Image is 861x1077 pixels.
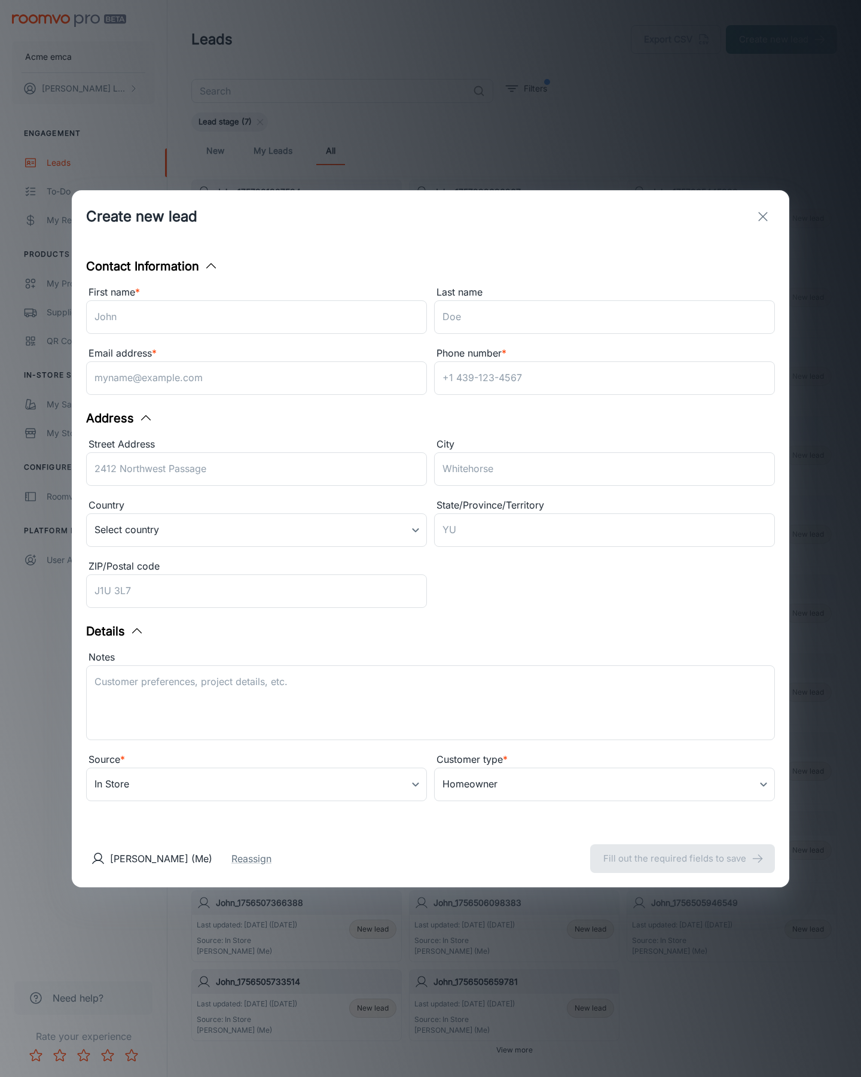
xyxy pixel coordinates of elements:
div: Email address [86,346,427,361]
div: Phone number [434,346,775,361]
div: Country [86,498,427,513]
input: +1 439-123-4567 [434,361,775,395]
h1: Create new lead [86,206,197,227]
button: Details [86,622,144,640]
div: Street Address [86,437,427,452]
div: State/Province/Territory [434,498,775,513]
button: exit [751,205,775,229]
button: Contact Information [86,257,218,275]
button: Reassign [231,851,271,866]
p: [PERSON_NAME] (Me) [110,851,212,866]
div: First name [86,285,427,300]
input: Whitehorse [434,452,775,486]
div: ZIP/Postal code [86,559,427,574]
input: YU [434,513,775,547]
div: City [434,437,775,452]
div: Last name [434,285,775,300]
input: myname@example.com [86,361,427,395]
input: 2412 Northwest Passage [86,452,427,486]
div: In Store [86,768,427,801]
div: Source [86,752,427,768]
div: Notes [86,650,775,665]
button: Address [86,409,153,427]
input: Doe [434,300,775,334]
input: J1U 3L7 [86,574,427,608]
div: Customer type [434,752,775,768]
input: John [86,300,427,334]
div: Select country [86,513,427,547]
div: Homeowner [434,768,775,801]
